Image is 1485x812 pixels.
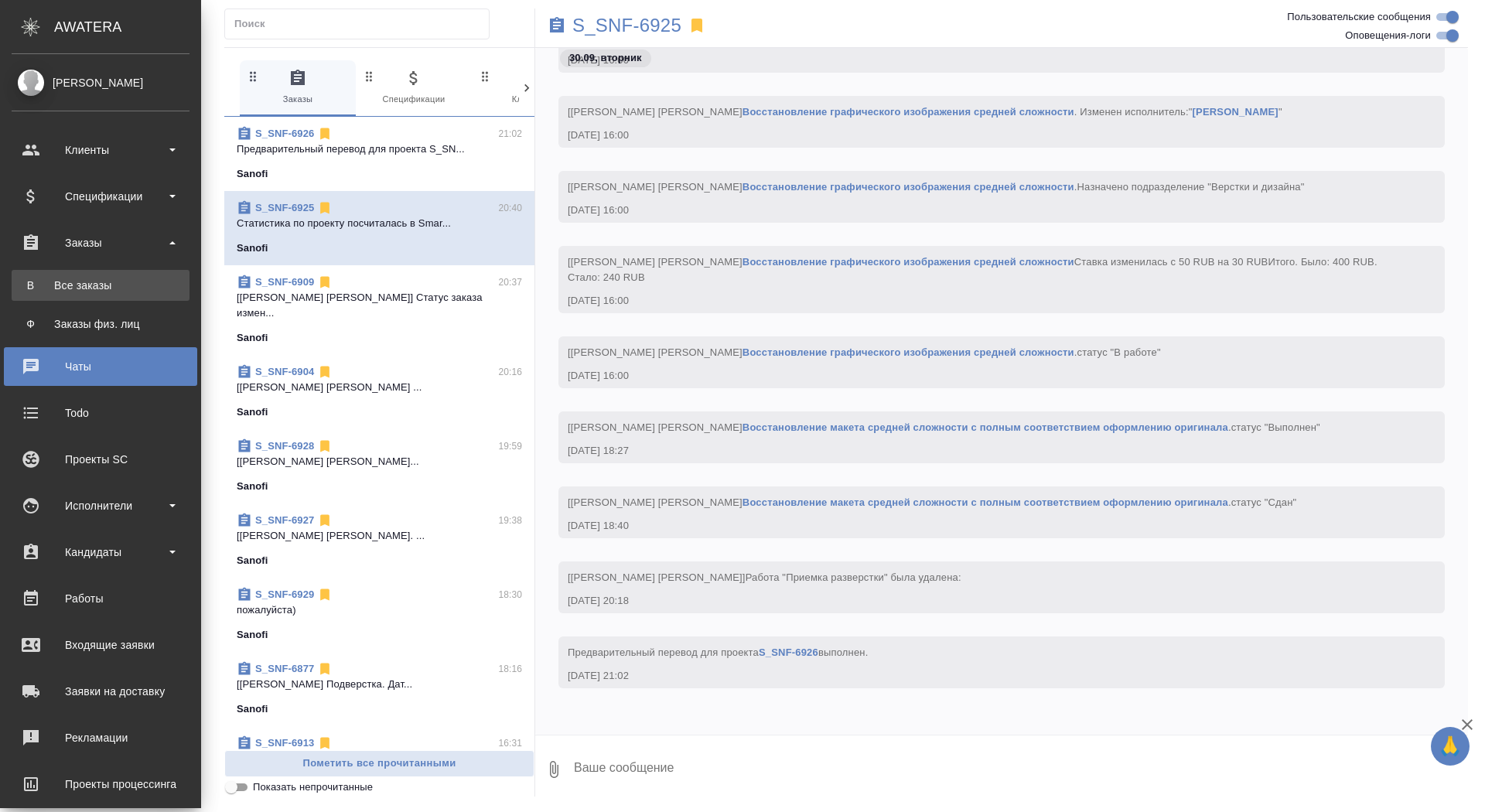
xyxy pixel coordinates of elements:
a: S_SNF-6904 [255,366,314,377]
p: 20:37 [498,275,522,290]
svg: Отписаться [317,364,333,380]
p: 18:30 [498,587,522,602]
span: [[PERSON_NAME] [PERSON_NAME] . [568,496,1296,508]
svg: Отписаться [317,126,333,142]
span: статус "Сдан" [1231,496,1297,508]
span: статус "В работе" [1077,346,1161,358]
div: [DATE] 18:27 [568,443,1391,459]
div: S_SNF-692621:02Предварительный перевод для проекта S_SN...Sanofi [224,117,534,191]
div: S_SNF-692819:59[[PERSON_NAME] [PERSON_NAME]...Sanofi [224,429,534,503]
p: Sanofi [237,479,268,494]
span: Клиенты [478,69,582,107]
p: Sanofi [237,627,268,643]
button: 🙏 [1431,727,1470,766]
p: [[PERSON_NAME] Подверстка. Дат... [237,677,522,692]
div: Чаты [12,355,189,378]
div: S_SNF-690420:16[[PERSON_NAME] [PERSON_NAME] ...Sanofi [224,355,534,429]
p: [[PERSON_NAME] [PERSON_NAME]... [237,454,522,469]
div: Todo [12,401,189,425]
a: Восстановление графического изображения средней сложности [742,256,1074,268]
a: S_SNF-6913 [255,737,314,749]
p: 21:02 [498,126,522,142]
p: [[PERSON_NAME] [PERSON_NAME]] Статус заказа измен... [237,290,522,321]
p: Предварительный перевод для проекта S_SN... [237,142,522,157]
div: Проекты SC [12,448,189,471]
div: S_SNF-692918:30пожалуйста)Sanofi [224,578,534,652]
svg: Отписаться [317,587,333,602]
span: [[PERSON_NAME] [PERSON_NAME] Ставка изменилась с 50 RUB на 30 RUB [568,256,1381,283]
a: Todo [4,394,197,432]
div: Проекты процессинга [12,773,189,796]
div: S_SNF-692719:38[[PERSON_NAME] [PERSON_NAME]. ...Sanofi [224,503,534,578]
svg: Зажми и перетащи, чтобы поменять порядок вкладок [362,69,377,84]
svg: Отписаться [317,735,333,751]
div: [DATE] 21:02 [568,668,1391,684]
span: [[PERSON_NAME] [PERSON_NAME] . [568,346,1161,358]
a: S_SNF-6928 [255,440,314,452]
svg: Отписаться [317,200,333,216]
a: Восстановление графического изображения средней сложности [742,106,1074,118]
a: Проекты SC [4,440,197,479]
span: [[PERSON_NAME] [PERSON_NAME] . [568,421,1320,433]
p: пожалуйста) [237,602,522,618]
div: S_SNF-687718:16[[PERSON_NAME] Подверстка. Дат...Sanofi [224,652,534,726]
div: Заказы [12,231,189,254]
span: Назначено подразделение "Верстки и дизайна" [1077,181,1305,193]
div: Исполнители [12,494,189,517]
svg: Отписаться [317,513,333,528]
p: Sanofi [237,553,268,568]
div: Заявки на доставку [12,680,189,703]
p: 19:59 [498,438,522,454]
p: Sanofi [237,166,268,182]
span: Оповещения-логи [1345,28,1431,43]
a: S_SNF-6877 [255,663,314,674]
a: Рекламации [4,718,197,757]
div: Кандидаты [12,541,189,564]
span: " " [1189,106,1282,118]
div: Клиенты [12,138,189,162]
button: Пометить все прочитанными [224,750,534,777]
p: Cтатистика по проекту посчиталась в Smar... [237,216,522,231]
p: Sanofi [237,701,268,717]
span: Работа "Приемка разверстки" была удалена: [746,571,961,583]
input: Поиск [234,13,489,35]
a: S_SNF-6925 [572,18,681,33]
span: Пометить все прочитанными [233,755,526,773]
p: [[PERSON_NAME] [PERSON_NAME] ... [237,380,522,395]
a: ВВсе заказы [12,270,189,301]
span: Предварительный перевод для проекта выполнен. [568,647,868,658]
div: Входящие заявки [12,633,189,657]
div: [DATE] 18:40 [568,518,1391,534]
div: Работы [12,587,189,610]
div: S_SNF-690920:37[[PERSON_NAME] [PERSON_NAME]] Статус заказа измен...Sanofi [224,265,534,355]
p: Sanofi [237,330,268,346]
a: [PERSON_NAME] [1193,106,1278,118]
span: [[PERSON_NAME] [PERSON_NAME] . [568,181,1305,193]
a: S_SNF-6929 [255,589,314,600]
span: [[PERSON_NAME] [PERSON_NAME] . Изменен исполнитель: [568,106,1282,118]
span: 🙏 [1437,730,1463,763]
a: Восстановление макета средней сложности с полным соответствием оформлению оригинала [742,421,1228,433]
div: [DATE] 16:00 [568,203,1391,218]
a: Восстановление макета средней сложности с полным соответствием оформлению оригинала [742,496,1228,508]
a: S_SNF-6909 [255,276,314,288]
p: 20:16 [498,364,522,380]
a: Восстановление графического изображения средней сложности [742,181,1074,193]
p: 19:38 [498,513,522,528]
div: [DATE] 16:00 [568,293,1391,309]
a: S_SNF-6926 [759,647,818,658]
svg: Зажми и перетащи, чтобы поменять порядок вкладок [478,69,493,84]
a: S_SNF-6926 [255,128,314,139]
div: S_SNF-691316:31спасибо, дорогаяSanofi [224,726,534,800]
div: [PERSON_NAME] [12,74,189,91]
div: [DATE] 16:00 [568,368,1391,384]
div: [DATE] 16:00 [568,128,1391,143]
p: [[PERSON_NAME] [PERSON_NAME]. ... [237,528,522,544]
p: Sanofi [237,241,268,256]
a: Чаты [4,347,197,386]
a: S_SNF-6925 [255,202,314,213]
a: S_SNF-6927 [255,514,314,526]
p: 30.09, вторник [569,50,642,66]
div: AWATERA [54,12,201,43]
